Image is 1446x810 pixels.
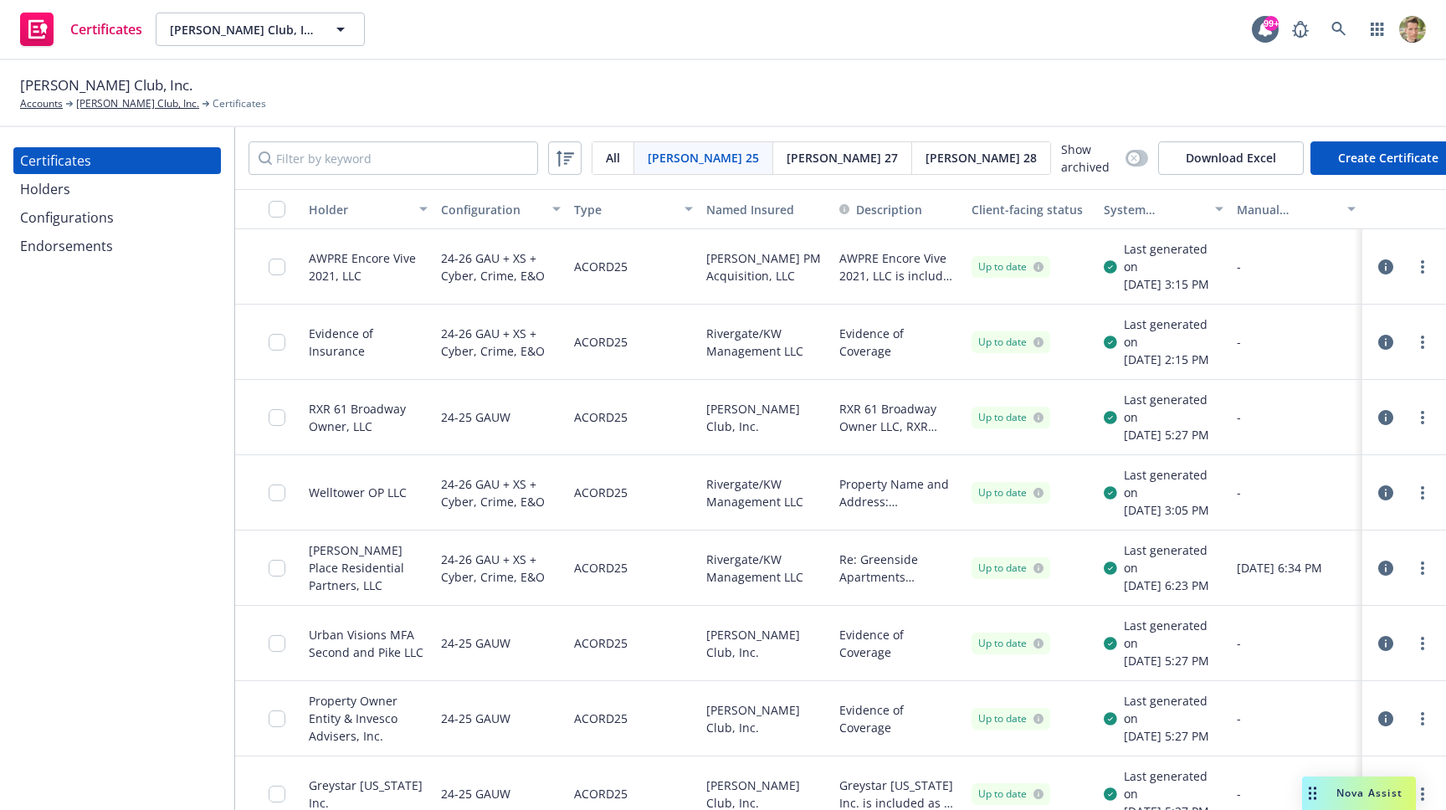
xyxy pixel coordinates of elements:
[700,681,832,756] div: [PERSON_NAME] Club, Inc.
[1230,189,1362,229] button: Manual certificate last generated
[269,710,285,727] input: Toggle Row Selected
[1237,484,1356,501] div: -
[1322,13,1356,46] a: Search
[1158,141,1304,175] button: Download Excel
[1361,13,1394,46] a: Switch app
[574,390,628,444] div: ACORD25
[700,380,832,455] div: [PERSON_NAME] Club, Inc.
[309,541,428,594] div: [PERSON_NAME] Place Residential Partners, LLC
[309,400,428,435] div: RXR 61 Broadway Owner, LLC
[1413,784,1433,804] a: more
[13,176,221,202] a: Holders
[839,701,958,736] span: Evidence of Coverage
[978,711,1043,726] div: Up to date
[1413,408,1433,428] a: more
[1413,483,1433,503] a: more
[700,305,832,380] div: Rivergate/KW Management LLC
[648,149,759,167] span: [PERSON_NAME] 25
[269,560,285,577] input: Toggle Row Selected
[269,409,285,426] input: Toggle Row Selected
[1413,257,1433,277] a: more
[1237,408,1356,426] div: -
[1413,558,1433,578] a: more
[574,541,628,595] div: ACORD25
[965,189,1097,229] button: Client-facing status
[70,23,142,36] span: Certificates
[839,325,958,360] button: Evidence of Coverage
[302,189,434,229] button: Holder
[441,616,510,670] div: 24-25 GAUW
[170,21,315,38] span: [PERSON_NAME] Club, Inc.
[269,484,285,501] input: Toggle Row Selected
[574,616,628,670] div: ACORD25
[441,390,510,444] div: 24-25 GAUW
[76,96,199,111] a: [PERSON_NAME] Club, Inc.
[1124,577,1223,594] div: [DATE] 6:23 PM
[978,335,1043,350] div: Up to date
[441,201,541,218] div: Configuration
[700,229,832,305] div: [PERSON_NAME] PM Acquisition, LLC
[309,484,407,501] div: Welltower OP LLC
[1237,710,1356,727] div: -
[839,551,958,586] button: Re: Greenside Apartments Evidence of Coverage
[574,201,674,218] div: Type
[1124,767,1223,802] div: Last generated on
[441,315,560,369] div: 24-26 GAU + XS + Cyber, Crime, E&O
[13,6,149,53] a: Certificates
[1302,777,1323,810] div: Drag to move
[156,13,365,46] button: [PERSON_NAME] Club, Inc.
[574,691,628,746] div: ACORD25
[13,233,221,259] a: Endorsements
[700,606,832,681] div: [PERSON_NAME] Club, Inc.
[574,239,628,294] div: ACORD25
[1237,258,1356,275] div: -
[309,201,409,218] div: Holder
[1336,786,1402,800] span: Nova Assist
[1061,141,1119,176] span: Show archived
[839,475,958,510] button: Property Name and Address: [PERSON_NAME] Millennium, [STREET_ADDRESS][GEOGRAPHIC_DATA] Drive Prop...
[20,204,114,231] div: Configurations
[269,259,285,275] input: Toggle Row Selected
[1124,351,1223,368] div: [DATE] 2:15 PM
[567,189,700,229] button: Type
[441,541,560,595] div: 24-26 GAU + XS + Cyber, Crime, E&O
[269,786,285,802] input: Toggle Row Selected
[700,531,832,606] div: Rivergate/KW Management LLC
[441,465,560,520] div: 24-26 GAU + XS + Cyber, Crime, E&O
[1124,391,1223,426] div: Last generated on
[1124,727,1223,745] div: [DATE] 5:27 PM
[978,259,1043,274] div: Up to date
[574,315,628,369] div: ACORD25
[269,635,285,652] input: Toggle Row Selected
[839,201,922,218] button: Description
[1124,541,1223,577] div: Last generated on
[1237,201,1337,218] div: Manual certificate last generated
[441,691,510,746] div: 24-25 GAUW
[309,692,428,745] div: Property Owner Entity & Invesco Advisers, Inc.
[1284,13,1317,46] a: Report a Bug
[20,176,70,202] div: Holders
[839,626,958,661] button: Evidence of Coverage
[13,204,221,231] a: Configurations
[839,400,958,435] span: RXR 61 Broadway Owner LLC, RXR Property Management LLC, RXR Partners LLC, RXR Realty LLC, its aff...
[1124,275,1223,293] div: [DATE] 3:15 PM
[839,249,958,285] button: AWPRE Encore Vive 2021, LLC is included as Additional Insured where required by written contract.
[978,787,1043,802] div: Up to date
[1104,201,1204,218] div: System certificate last generated
[1124,617,1223,652] div: Last generated on
[269,334,285,351] input: Toggle Row Selected
[20,74,192,96] span: [PERSON_NAME] Club, Inc.
[926,149,1037,167] span: [PERSON_NAME] 28
[1237,559,1356,577] div: [DATE] 6:34 PM
[978,636,1043,651] div: Up to date
[309,325,428,360] div: Evidence of Insurance
[309,249,428,285] div: AWPRE Encore Vive 2021, LLC
[1413,332,1433,352] a: more
[309,626,428,661] div: Urban Visions MFA Second and Pike LLC
[1413,709,1433,729] a: more
[1237,634,1356,652] div: -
